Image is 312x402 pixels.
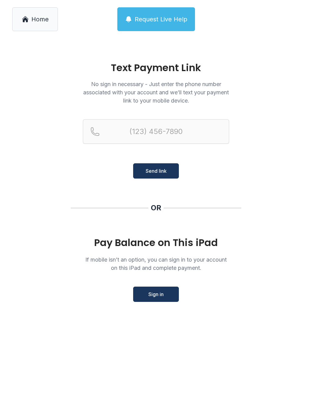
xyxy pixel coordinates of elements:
input: Reservation phone number [83,119,229,144]
span: Request Live Help [135,15,187,24]
div: OR [151,203,161,213]
div: Pay Balance on This iPad [83,237,229,248]
p: If mobile isn’t an option, you can sign in to your account on this iPad and complete payment. [83,255,229,272]
h1: Text Payment Link [83,63,229,73]
span: Send link [146,167,167,175]
p: No sign in necessary - Just enter the phone number associated with your account and we’ll text yo... [83,80,229,105]
span: Sign in [148,291,164,298]
span: Home [31,15,49,24]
